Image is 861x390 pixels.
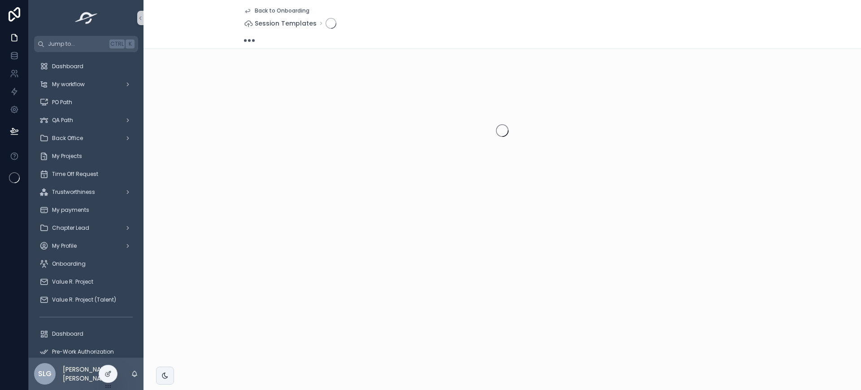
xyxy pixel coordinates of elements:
a: Chapter Lead [34,220,138,236]
a: Value R. Project (Talent) [34,292,138,308]
a: Pre-Work Authorization [34,344,138,360]
span: Dashboard [52,63,83,70]
a: PO Path [34,94,138,110]
span: Chapter Lead [52,224,89,232]
span: My payments [52,206,89,214]
button: Jump to...CtrlK [34,36,138,52]
a: My Projects [34,148,138,164]
a: My workflow [34,76,138,92]
a: Onboarding [34,256,138,272]
a: My Profile [34,238,138,254]
a: My payments [34,202,138,218]
span: SLG [38,368,52,379]
a: Dashboard [34,58,138,74]
span: Session Templates [255,19,317,28]
a: Session Templates [244,19,317,28]
span: Jump to... [48,40,106,48]
div: scrollable content [29,52,143,358]
span: PO Path [52,99,72,106]
span: Back Office [52,135,83,142]
img: App logo [72,11,100,25]
span: Value R. Project [52,278,93,285]
span: My Profile [52,242,77,250]
span: K [126,40,134,48]
span: Back to Onboarding [255,7,309,14]
a: QA Path [34,112,138,128]
span: Time Off Request [52,171,98,178]
span: Trustworthiness [52,188,95,196]
span: Value R. Project (Talent) [52,296,116,303]
span: Pre-Work Authorization [52,348,114,355]
span: QA Path [52,117,73,124]
span: Onboarding [52,260,86,267]
span: My Projects [52,153,82,160]
span: My workflow [52,81,85,88]
a: Time Off Request [34,166,138,182]
a: Value R. Project [34,274,138,290]
p: [PERSON_NAME] [PERSON_NAME] [63,365,131,383]
a: Back Office [34,130,138,146]
span: Ctrl [109,39,125,48]
a: Back to Onboarding [244,7,309,14]
span: Dashboard [52,330,83,337]
a: Dashboard [34,326,138,342]
a: Trustworthiness [34,184,138,200]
